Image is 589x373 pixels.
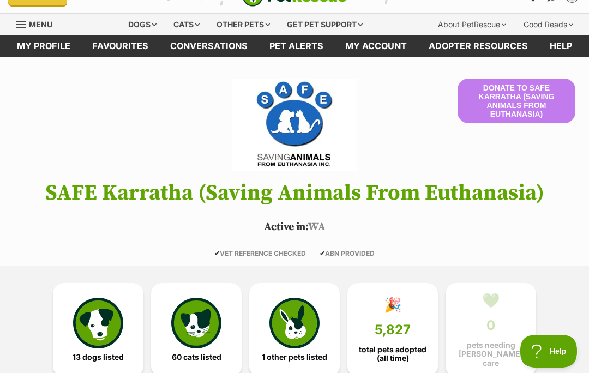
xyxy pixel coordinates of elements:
icon: ✔ [320,249,325,257]
span: Menu [29,20,52,29]
span: 5,827 [375,322,411,338]
span: Active in: [264,220,308,234]
a: conversations [159,35,259,57]
a: Help [539,35,583,57]
img: bunny-icon-b786713a4a21a2fe6d13e954f4cb29d131f1b31f8a74b52ca2c6d2999bc34bbe.svg [269,298,320,348]
span: total pets adopted (all time) [357,345,429,363]
a: Pet alerts [259,35,334,57]
icon: ✔ [214,249,220,257]
a: Adopter resources [418,35,539,57]
div: 🎉 [384,297,401,313]
div: Good Reads [516,14,581,35]
a: Favourites [81,35,159,57]
span: 1 other pets listed [262,353,327,362]
div: Get pet support [279,14,370,35]
div: Dogs [121,14,164,35]
img: cat-icon-068c71abf8fe30c970a85cd354bc8e23425d12f6e8612795f06af48be43a487a.svg [171,298,221,348]
div: 💚 [482,292,500,309]
span: ABN PROVIDED [320,249,375,257]
img: SAFE Karratha (Saving Animals From Euthanasia) [232,79,357,171]
div: About PetRescue [430,14,514,35]
div: Other pets [209,14,278,35]
button: Donate to SAFE Karratha (Saving Animals From Euthanasia) [458,79,575,123]
span: pets needing [PERSON_NAME] care [455,341,527,367]
span: 13 dogs listed [73,353,124,362]
a: Menu [16,14,60,33]
img: petrescue-icon-eee76f85a60ef55c4a1927667547b313a7c0e82042636edf73dce9c88f694885.svg [73,298,123,348]
a: My profile [6,35,81,57]
a: My account [334,35,418,57]
span: 0 [486,318,495,333]
div: Cats [166,14,207,35]
span: 60 cats listed [172,353,221,362]
iframe: Help Scout Beacon - Open [520,335,578,368]
span: VET REFERENCE CHECKED [214,249,306,257]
